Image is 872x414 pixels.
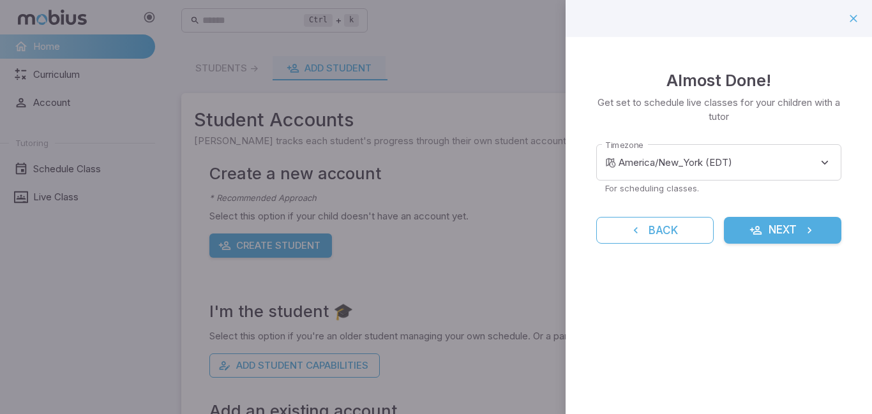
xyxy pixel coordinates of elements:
div: America/New_York (EDT) [619,144,841,181]
p: Get set to schedule live classes for your children with a tutor [596,96,841,124]
h4: Almost Done! [666,68,771,93]
p: For scheduling classes. [605,182,832,194]
label: Timezone [605,139,643,151]
button: Back [596,217,714,244]
button: Next [724,217,841,244]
